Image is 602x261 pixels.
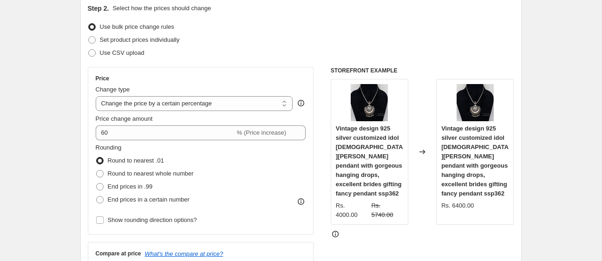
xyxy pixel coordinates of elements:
h6: STOREFRONT EXAMPLE [331,67,514,74]
img: IMG_1828_80x.jpg [457,84,494,121]
span: Set product prices individually [100,36,180,43]
img: IMG_1828_80x.jpg [351,84,388,121]
h3: Price [96,75,109,82]
span: End prices in a certain number [108,196,190,203]
span: Rounding [96,144,122,151]
span: % (Price increase) [237,129,286,136]
h3: Compare at price [96,250,141,257]
span: Vintage design 925 silver customized idol [DEMOGRAPHIC_DATA][PERSON_NAME] pendant with gorgeous h... [336,125,403,197]
span: Rs. 4000.00 [336,202,358,218]
span: Vintage design 925 silver customized idol [DEMOGRAPHIC_DATA][PERSON_NAME] pendant with gorgeous h... [441,125,509,197]
span: Rs. 5740.00 [371,202,393,218]
span: Use CSV upload [100,49,144,56]
div: help [296,98,306,108]
h2: Step 2. [88,4,109,13]
span: Show rounding direction options? [108,216,197,223]
input: -15 [96,125,235,140]
button: What's the compare at price? [145,250,223,257]
span: Price change amount [96,115,153,122]
span: Round to nearest whole number [108,170,194,177]
span: Use bulk price change rules [100,23,174,30]
p: Select how the prices should change [112,4,211,13]
span: Change type [96,86,130,93]
span: Rs. 6400.00 [441,202,474,209]
span: Round to nearest .01 [108,157,164,164]
span: End prices in .99 [108,183,153,190]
